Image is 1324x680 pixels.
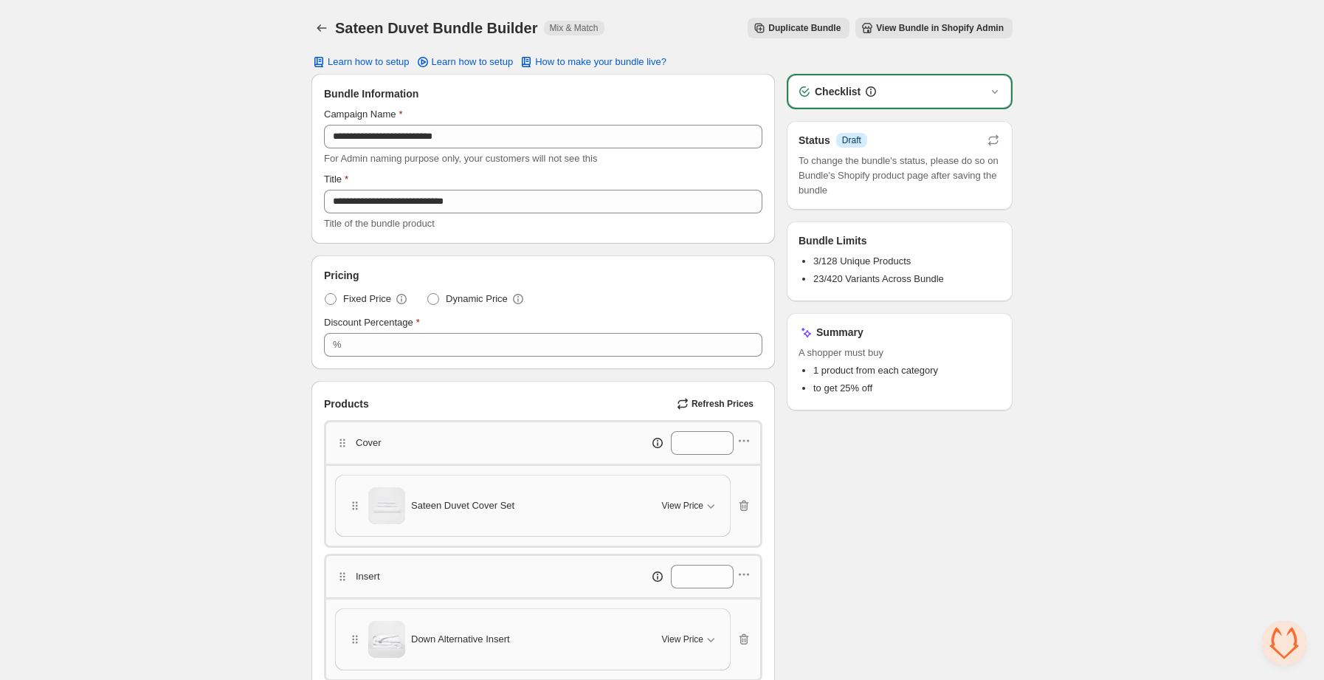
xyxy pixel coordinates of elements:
p: Cover [356,436,382,450]
span: Learn how to setup [432,56,514,68]
span: Products [324,396,369,411]
span: How to make your bundle live? [535,56,666,68]
button: Back [311,18,332,38]
span: 23/420 Variants Across Bundle [813,273,944,284]
span: Sateen Duvet Cover Set [411,498,514,513]
span: Refresh Prices [692,398,754,410]
li: to get 25% off [813,381,1001,396]
span: Down Alternative Insert [411,632,510,647]
h1: Sateen Duvet Bundle Builder [335,19,538,37]
button: View Price [653,628,727,651]
span: Duplicate Bundle [768,22,841,34]
span: Mix & Match [550,22,599,34]
li: 1 product from each category [813,363,1001,378]
span: Bundle Information [324,86,418,101]
h3: Checklist [815,84,861,99]
p: Insert [356,569,380,584]
span: 3/128 Unique Products [813,255,911,267]
span: To change the bundle's status, please do so on Bundle's Shopify product page after saving the bundle [799,154,1001,198]
a: Відкритий чат [1262,621,1306,665]
label: Discount Percentage [324,315,420,330]
h3: Summary [816,325,863,340]
span: A shopper must buy [799,346,1001,360]
span: View Price [662,500,703,512]
button: Refresh Prices [671,394,762,414]
span: View Price [662,633,703,645]
button: View Price [653,494,727,518]
button: Duplicate Bundle [748,18,849,38]
span: Draft [842,134,861,146]
button: How to make your bundle live? [510,52,675,72]
span: For Admin naming purpose only, your customers will not see this [324,153,597,164]
h3: Bundle Limits [799,233,867,248]
img: Sateen Duvet Cover Set [368,487,405,524]
img: Down Alternative Insert [368,621,405,658]
span: Learn how to setup [328,56,410,68]
h3: Status [799,133,830,148]
button: Learn how to setup [303,52,418,72]
span: Dynamic Price [446,292,508,306]
label: Campaign Name [324,107,403,122]
span: View Bundle in Shopify Admin [876,22,1004,34]
label: Title [324,172,348,187]
div: % [333,337,342,352]
button: View Bundle in Shopify Admin [855,18,1013,38]
span: Fixed Price [343,292,391,306]
span: Pricing [324,268,359,283]
a: Learn how to setup [407,52,523,72]
span: Title of the bundle product [324,218,435,229]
